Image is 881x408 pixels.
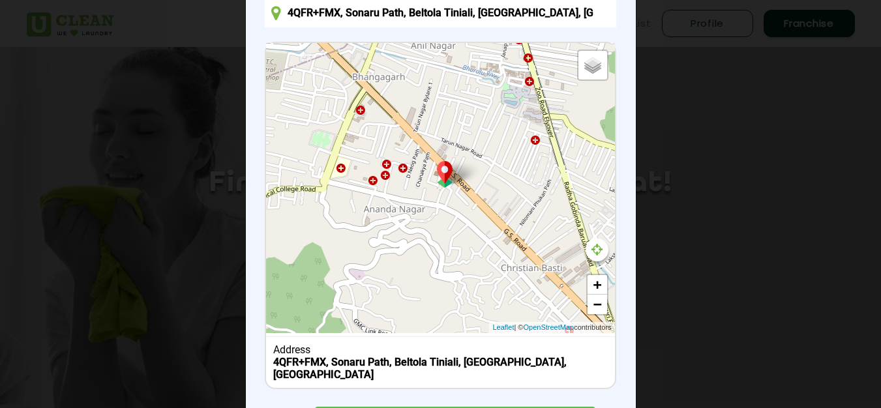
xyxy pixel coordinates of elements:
[588,275,607,295] a: Zoom in
[523,322,574,333] a: OpenStreetMap
[578,51,607,80] a: Layers
[273,356,567,381] b: 4QFR+FMX, Sonaru Path, Beltola Tiniali, [GEOGRAPHIC_DATA], [GEOGRAPHIC_DATA]
[492,322,514,333] a: Leaflet
[489,322,614,333] div: | © contributors
[273,343,608,356] div: Address
[588,295,607,314] a: Zoom out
